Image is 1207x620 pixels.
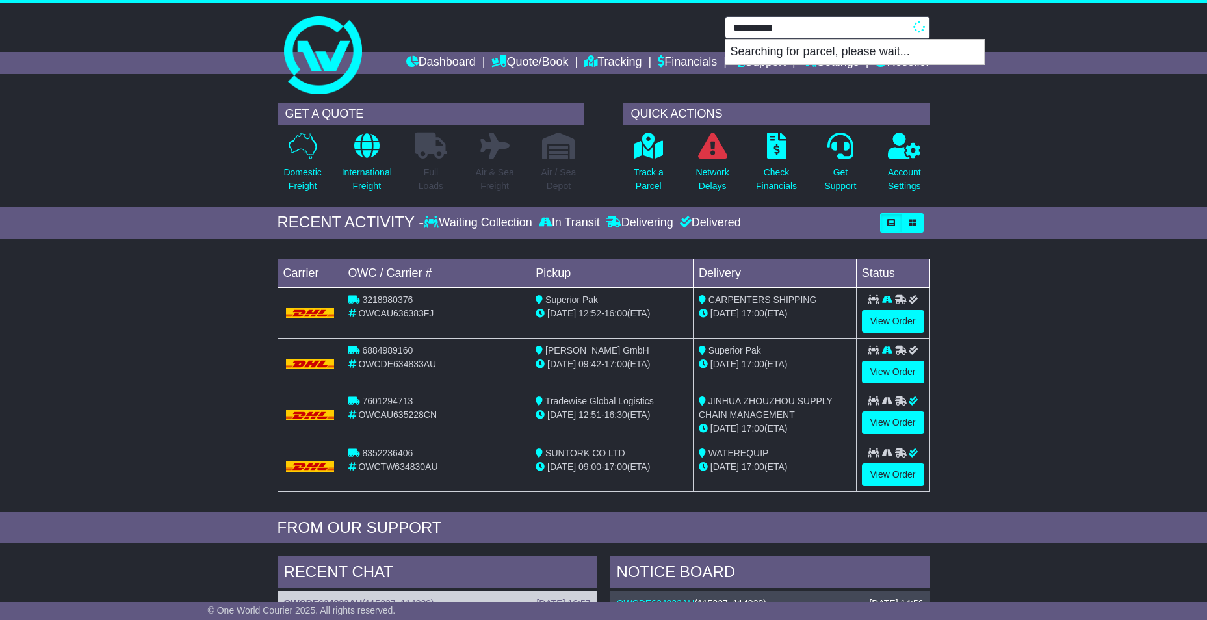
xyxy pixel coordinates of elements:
span: [DATE] [547,308,576,318]
a: View Order [862,463,924,486]
div: FROM OUR SUPPORT [278,519,930,537]
a: View Order [862,411,924,434]
span: Superior Pak [545,294,598,305]
span: 17:00 [742,423,764,433]
div: - (ETA) [536,408,688,422]
p: Check Financials [756,166,797,193]
td: Delivery [693,259,856,287]
span: 17:00 [742,461,764,472]
a: DomesticFreight [283,132,322,200]
img: DHL.png [286,359,335,369]
td: Carrier [278,259,343,287]
span: [DATE] [710,308,739,318]
a: Quote/Book [491,52,568,74]
td: Pickup [530,259,694,287]
span: 6884989160 [362,345,413,355]
a: View Order [862,361,924,383]
a: GetSupport [824,132,857,200]
td: OWC / Carrier # [343,259,530,287]
div: Waiting Collection [424,216,535,230]
a: InternationalFreight [341,132,393,200]
div: (ETA) [699,357,851,371]
div: ( ) [617,598,924,609]
p: Air & Sea Freight [476,166,514,193]
div: GET A QUOTE [278,103,584,125]
span: 17:00 [742,359,764,369]
div: [DATE] 14:56 [869,598,923,609]
td: Status [856,259,929,287]
a: OWCDE634833AU [617,598,695,608]
div: Delivering [603,216,677,230]
p: Domestic Freight [283,166,321,193]
div: [DATE] 16:57 [536,598,590,609]
a: CheckFinancials [755,132,798,200]
div: ( ) [284,598,591,609]
a: Track aParcel [633,132,664,200]
p: Network Delays [695,166,729,193]
div: QUICK ACTIONS [623,103,930,125]
div: NOTICE BOARD [610,556,930,591]
span: OWCTW634830AU [358,461,437,472]
img: DHL.png [286,461,335,472]
span: 16:00 [604,308,627,318]
span: [DATE] [710,423,739,433]
span: 8352236406 [362,448,413,458]
span: 09:00 [578,461,601,472]
span: 09:42 [578,359,601,369]
span: 12:52 [578,308,601,318]
div: RECENT CHAT [278,556,597,591]
span: OWCAU636383FJ [358,308,434,318]
span: 17:00 [742,308,764,318]
img: DHL.png [286,308,335,318]
span: SUNTORK CO LTD [545,448,625,458]
div: - (ETA) [536,357,688,371]
span: 17:00 [604,359,627,369]
span: 17:00 [604,461,627,472]
div: RECENT ACTIVITY - [278,213,424,232]
a: View Order [862,310,924,333]
span: OWCAU635228CN [358,409,437,420]
span: 16:30 [604,409,627,420]
a: AccountSettings [887,132,922,200]
div: In Transit [536,216,603,230]
a: Tracking [584,52,642,74]
span: Superior Pak [708,345,761,355]
span: CARPENTERS SHIPPING [708,294,816,305]
p: Searching for parcel, please wait... [725,40,984,64]
span: [PERSON_NAME] GmbH [545,345,649,355]
p: Track a Parcel [634,166,664,193]
p: Full Loads [415,166,447,193]
p: Air / Sea Depot [541,166,577,193]
span: OWCDE634833AU [358,359,436,369]
span: [DATE] [547,409,576,420]
div: (ETA) [699,307,851,320]
span: [DATE] [547,461,576,472]
p: Account Settings [888,166,921,193]
span: [DATE] [547,359,576,369]
span: 7601294713 [362,396,413,406]
span: [DATE] [710,461,739,472]
a: NetworkDelays [695,132,729,200]
span: 115337, 114039 [697,598,763,608]
p: Get Support [824,166,856,193]
span: © One World Courier 2025. All rights reserved. [208,605,396,615]
span: 3218980376 [362,294,413,305]
a: Dashboard [406,52,476,74]
a: Financials [658,52,717,74]
span: 12:51 [578,409,601,420]
span: Tradewise Global Logistics [545,396,654,406]
img: DHL.png [286,410,335,420]
div: (ETA) [699,422,851,435]
span: JINHUA ZHOUZHOU SUPPLY CHAIN MANAGEMENT [699,396,833,420]
div: Delivered [677,216,741,230]
span: [DATE] [710,359,739,369]
div: (ETA) [699,460,851,474]
div: - (ETA) [536,460,688,474]
a: OWCDE634833AU [284,598,363,608]
span: WATEREQUIP [708,448,769,458]
span: 115337, 114039 [365,598,431,608]
div: - (ETA) [536,307,688,320]
p: International Freight [342,166,392,193]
